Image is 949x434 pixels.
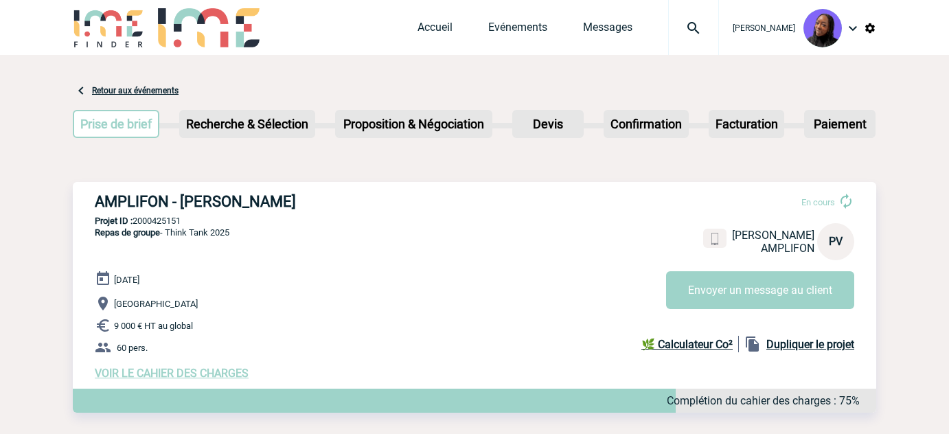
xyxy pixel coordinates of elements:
p: Recherche & Sélection [181,111,314,137]
span: 9 000 € HT au global [114,321,193,331]
p: Prise de brief [74,111,158,137]
span: PV [829,235,843,248]
b: Dupliquer le projet [766,338,854,351]
p: Facturation [710,111,784,137]
button: Envoyer un message au client [666,271,854,309]
span: [DATE] [114,275,139,285]
img: IME-Finder [73,8,144,47]
a: Messages [583,21,632,40]
span: AMPLIFON [761,242,814,255]
span: Repas de groupe [95,227,160,238]
img: file_copy-black-24dp.png [744,336,761,352]
a: VOIR LE CAHIER DES CHARGES [95,367,249,380]
p: Proposition & Négociation [336,111,491,137]
p: Paiement [805,111,874,137]
h3: AMPLIFON - [PERSON_NAME] [95,193,507,210]
a: Retour aux événements [92,86,179,95]
img: portable.png [709,233,721,245]
span: [PERSON_NAME] [732,229,814,242]
a: Accueil [418,21,453,40]
b: Projet ID : [95,216,133,226]
span: [PERSON_NAME] [733,23,795,33]
span: - Think Tank 2025 [95,227,229,238]
b: 🌿 Calculateur Co² [641,338,733,351]
p: 2000425151 [73,216,876,226]
span: En cours [801,197,835,207]
img: 131349-0.png [803,9,842,47]
span: [GEOGRAPHIC_DATA] [114,299,198,309]
p: Devis [514,111,582,137]
a: 🌿 Calculateur Co² [641,336,739,352]
span: 60 pers. [117,343,148,353]
a: Evénements [488,21,547,40]
p: Confirmation [605,111,687,137]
